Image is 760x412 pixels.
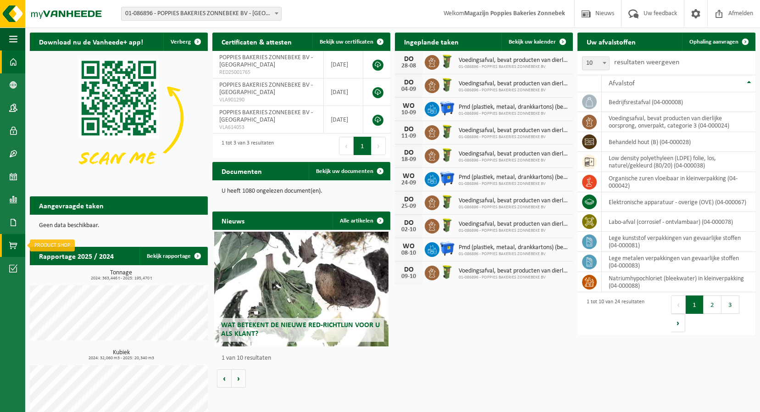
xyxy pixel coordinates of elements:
[459,174,568,181] span: Pmd (plastiek, metaal, drankkartons) (bedrijven)
[34,270,208,281] h3: Tonnage
[439,77,455,93] img: WB-0060-HPE-GN-50
[34,356,208,361] span: 2024: 32,060 m3 - 2025: 20,340 m3
[222,355,386,362] p: 1 van 10 resultaten
[459,150,568,158] span: Voedingsafval, bevat producten van dierlijke oorsprong, onverpakt, categorie 3
[399,227,418,233] div: 02-10
[459,251,568,257] span: 01-086896 - POPPIES BAKERIES ZONNEBEKE BV
[686,295,704,314] button: 1
[219,82,313,96] span: POPPIES BAKERIES ZONNEBEKE BV - [GEOGRAPHIC_DATA]
[582,295,644,333] div: 1 tot 10 van 24 resultaten
[399,273,418,280] div: 09-10
[459,267,568,275] span: Voedingsafval, bevat producten van dierlijke oorsprong, onverpakt, categorie 3
[219,54,313,68] span: POPPIES BAKERIES ZONNEBEKE BV - [GEOGRAPHIC_DATA]
[459,197,568,205] span: Voedingsafval, bevat producten van dierlijke oorsprong, onverpakt, categorie 3
[671,295,686,314] button: Previous
[602,172,755,192] td: organische zuren vloeibaar in kleinverpakking (04-000042)
[212,162,271,180] h2: Documenten
[439,264,455,280] img: WB-0060-HPE-GN-50
[399,203,418,210] div: 25-09
[459,134,568,140] span: 01-086896 - POPPIES BAKERIES ZONNEBEKE BV
[602,112,755,132] td: voedingsafval, bevat producten van dierlijke oorsprong, onverpakt, categorie 3 (04-000024)
[459,80,568,88] span: Voedingsafval, bevat producten van dierlijke oorsprong, onverpakt, categorie 3
[439,241,455,256] img: WB-1100-HPE-BE-01
[602,232,755,252] td: lege kunststof verpakkingen van gevaarlijke stoffen (04-000081)
[395,33,468,50] h2: Ingeplande taken
[122,7,281,20] span: 01-086896 - POPPIES BAKERIES ZONNEBEKE BV - ZONNEBEKE
[459,181,568,187] span: 01-086896 - POPPIES BAKERIES ZONNEBEKE BV
[439,217,455,233] img: WB-0060-HPE-GN-50
[602,152,755,172] td: low density polyethyleen (LDPE) folie, los, naturel/gekleurd (80/20) (04-000038)
[333,212,389,230] a: Alle artikelen
[501,33,572,51] a: Bekijk uw kalender
[399,149,418,156] div: DO
[602,132,755,152] td: behandeld hout (B) (04-000028)
[439,147,455,163] img: WB-0060-HPE-GN-50
[582,56,610,70] span: 10
[439,194,455,210] img: WB-0060-HPE-GN-50
[139,247,207,265] a: Bekijk rapportage
[459,228,568,234] span: 01-086896 - POPPIES BAKERIES ZONNEBEKE BV
[219,96,316,104] span: VLA901290
[39,223,199,229] p: Geen data beschikbaar.
[509,39,556,45] span: Bekijk uw kalender
[459,57,568,64] span: Voedingsafval, bevat producten van dierlijke oorsprong, onverpakt, categorie 3
[399,196,418,203] div: DO
[219,124,316,131] span: VLA614053
[399,243,418,250] div: WO
[399,266,418,273] div: DO
[316,168,373,174] span: Bekijk uw documenten
[459,205,568,210] span: 01-086896 - POPPIES BAKERIES ZONNEBEKE BV
[221,322,380,338] span: Wat betekent de nieuwe RED-richtlijn voor u als klant?
[614,59,679,66] label: resultaten weergeven
[30,51,208,184] img: Download de VHEPlus App
[219,69,316,76] span: RED25001765
[339,137,354,155] button: Previous
[602,272,755,292] td: natriumhypochloriet (bleekwater) in kleinverpakking (04-000088)
[399,133,418,139] div: 11-09
[399,86,418,93] div: 04-09
[439,171,455,186] img: WB-1100-HPE-BE-01
[577,33,645,50] h2: Uw afvalstoffen
[439,100,455,116] img: WB-1100-HPE-BE-01
[459,158,568,163] span: 01-086896 - POPPIES BAKERIES ZONNEBEKE BV
[354,137,372,155] button: 1
[324,78,363,106] td: [DATE]
[399,102,418,110] div: WO
[671,314,685,332] button: Next
[163,33,207,51] button: Verberg
[459,221,568,228] span: Voedingsafval, bevat producten van dierlijke oorsprong, onverpakt, categorie 3
[399,173,418,180] div: WO
[217,136,274,156] div: 1 tot 3 van 3 resultaten
[212,33,301,50] h2: Certificaten & attesten
[212,212,254,229] h2: Nieuws
[324,51,363,78] td: [DATE]
[459,127,568,134] span: Voedingsafval, bevat producten van dierlijke oorsprong, onverpakt, categorie 3
[704,295,721,314] button: 2
[689,39,738,45] span: Ophaling aanvragen
[399,180,418,186] div: 24-09
[232,369,246,388] button: Volgende
[399,56,418,63] div: DO
[682,33,754,51] a: Ophaling aanvragen
[171,39,191,45] span: Verberg
[372,137,386,155] button: Next
[214,232,388,346] a: Wat betekent de nieuwe RED-richtlijn voor u als klant?
[602,192,755,212] td: elektronische apparatuur - overige (OVE) (04-000067)
[602,212,755,232] td: labo-afval (corrosief - ontvlambaar) (04-000078)
[464,10,565,17] strong: Magazijn Poppies Bakeries Zonnebek
[609,80,635,87] span: Afvalstof
[30,247,123,265] h2: Rapportage 2025 / 2024
[30,33,152,50] h2: Download nu de Vanheede+ app!
[459,64,568,70] span: 01-086896 - POPPIES BAKERIES ZONNEBEKE BV
[459,88,568,93] span: 01-086896 - POPPIES BAKERIES ZONNEBEKE BV
[459,244,568,251] span: Pmd (plastiek, metaal, drankkartons) (bedrijven)
[320,39,373,45] span: Bekijk uw certificaten
[459,104,568,111] span: Pmd (plastiek, metaal, drankkartons) (bedrijven)
[399,63,418,69] div: 28-08
[582,57,609,70] span: 10
[439,124,455,139] img: WB-0060-HPE-GN-50
[399,126,418,133] div: DO
[30,196,113,214] h2: Aangevraagde taken
[34,350,208,361] h3: Kubiek
[121,7,282,21] span: 01-086896 - POPPIES BAKERIES ZONNEBEKE BV - ZONNEBEKE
